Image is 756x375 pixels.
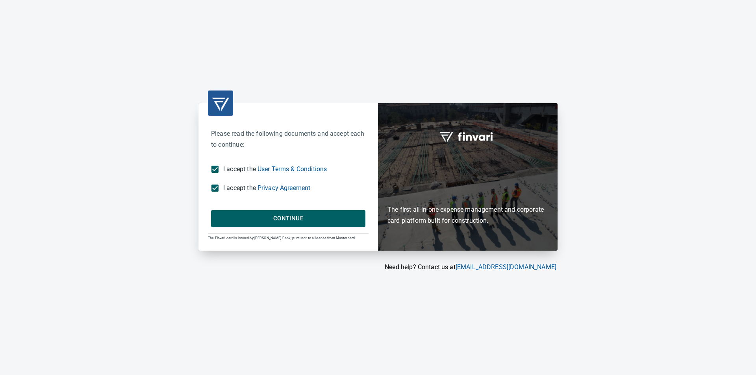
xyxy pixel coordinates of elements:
a: User Terms & Conditions [258,160,327,179]
a: [EMAIL_ADDRESS][DOMAIN_NAME] [456,263,556,271]
span: Continue [220,213,357,224]
img: fullword_logo_white.png [438,127,497,146]
a: Privacy Agreement [258,179,311,198]
img: transparent_logo.png [211,94,230,113]
span: The Finvari card is issued by [PERSON_NAME] Bank, pursuant to a license from Mastercard [208,236,355,240]
div: Finvari [378,103,558,250]
p: Need help? Contact us at [198,262,556,272]
span: I accept the [223,183,256,193]
h6: The first all-in-one expense management and corporate card platform built for construction. [387,160,548,226]
button: Continue [211,210,365,227]
span: I accept the [223,164,256,174]
h6: Please read the following documents and accept each to continue: [211,128,365,150]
